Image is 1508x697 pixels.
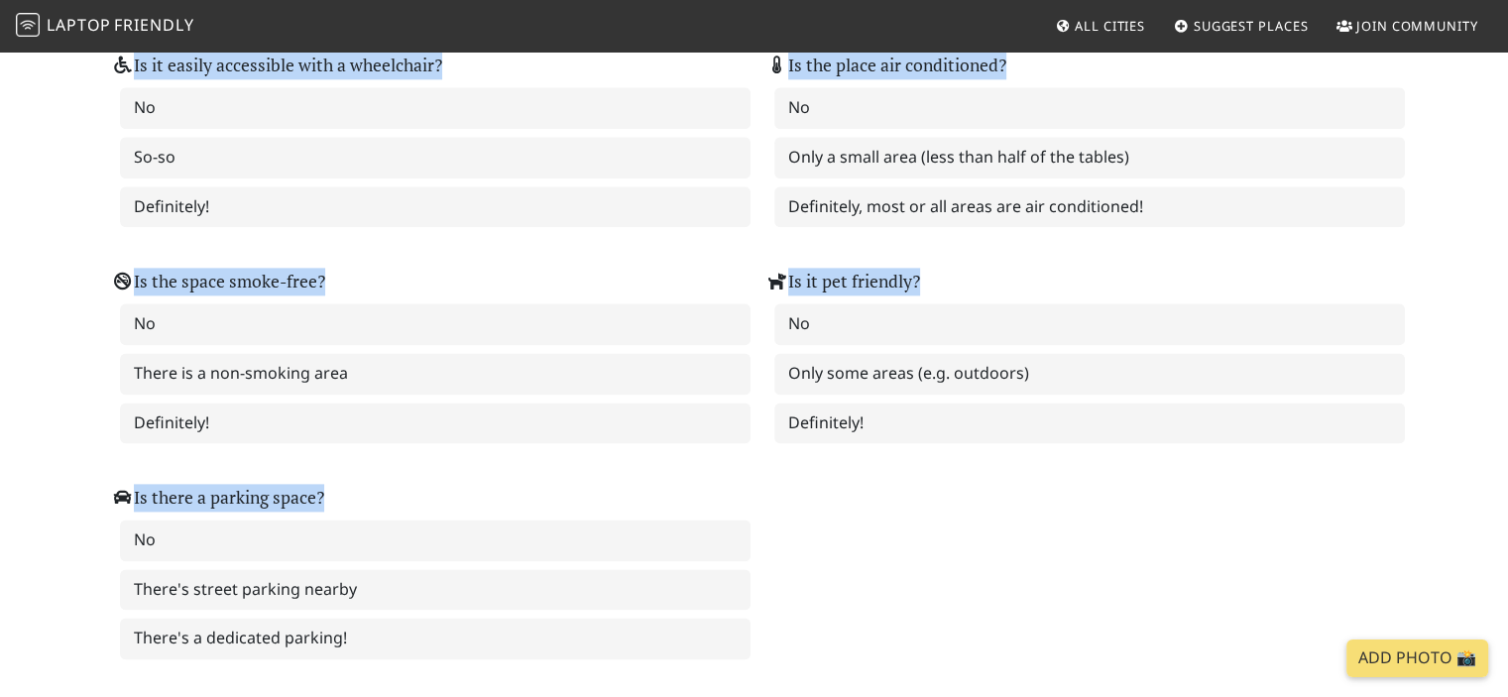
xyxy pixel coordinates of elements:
label: Is it easily accessible with a wheelchair? [112,52,442,79]
a: LaptopFriendly LaptopFriendly [16,9,194,44]
label: No [774,87,1405,129]
a: All Cities [1047,8,1153,44]
label: Is the space smoke-free? [112,268,325,295]
a: Join Community [1329,8,1486,44]
label: Only some areas (e.g. outdoors) [774,353,1405,395]
span: Laptop [47,14,111,36]
span: All Cities [1075,17,1145,35]
label: No [120,520,751,561]
span: Suggest Places [1194,17,1309,35]
label: No [774,303,1405,345]
label: No [120,87,751,129]
img: LaptopFriendly [16,13,40,37]
label: So-so [120,137,751,178]
span: Friendly [114,14,193,36]
label: Is there a parking space? [112,484,324,512]
label: No [120,303,751,345]
label: Definitely! [774,403,1405,444]
a: Add Photo 📸 [1346,639,1488,677]
label: There's a dedicated parking! [120,618,751,659]
label: Definitely! [120,403,751,444]
label: Definitely! [120,186,751,228]
label: Is the place air conditioned? [766,52,1006,79]
a: Suggest Places [1166,8,1317,44]
label: Is it pet friendly? [766,268,920,295]
span: Join Community [1356,17,1478,35]
label: There's street parking nearby [120,569,751,611]
label: There is a non-smoking area [120,353,751,395]
label: Definitely, most or all areas are air conditioned! [774,186,1405,228]
label: Only a small area (less than half of the tables) [774,137,1405,178]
